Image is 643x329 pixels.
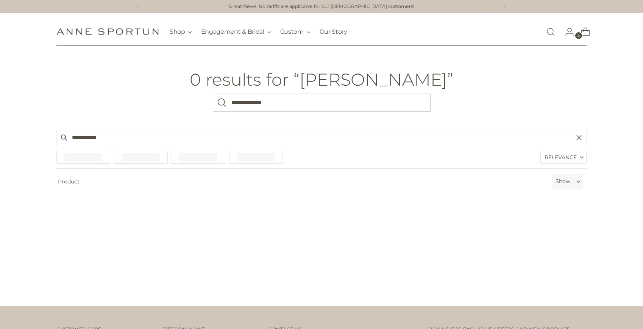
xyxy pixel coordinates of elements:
[280,23,311,40] button: Custom
[543,24,558,39] a: Open search modal
[556,177,570,185] label: Show
[320,23,347,40] a: Our Story
[545,151,577,163] span: Relevance
[190,70,453,89] h1: 0 results for “[PERSON_NAME]”
[541,151,586,163] label: Relevance
[213,94,231,112] button: Search
[170,23,192,40] button: Shop
[575,32,582,39] span: 5
[56,130,587,145] input: Search products
[53,174,549,189] span: Product
[201,23,271,40] button: Engagement & Bridal
[575,24,590,39] a: Open cart modal
[229,3,414,10] a: Great News! No tariffs are applicable for our [DEMOGRAPHIC_DATA] customers!
[56,28,159,35] a: Anne Sportun Fine Jewellery
[559,24,574,39] a: Go to the account page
